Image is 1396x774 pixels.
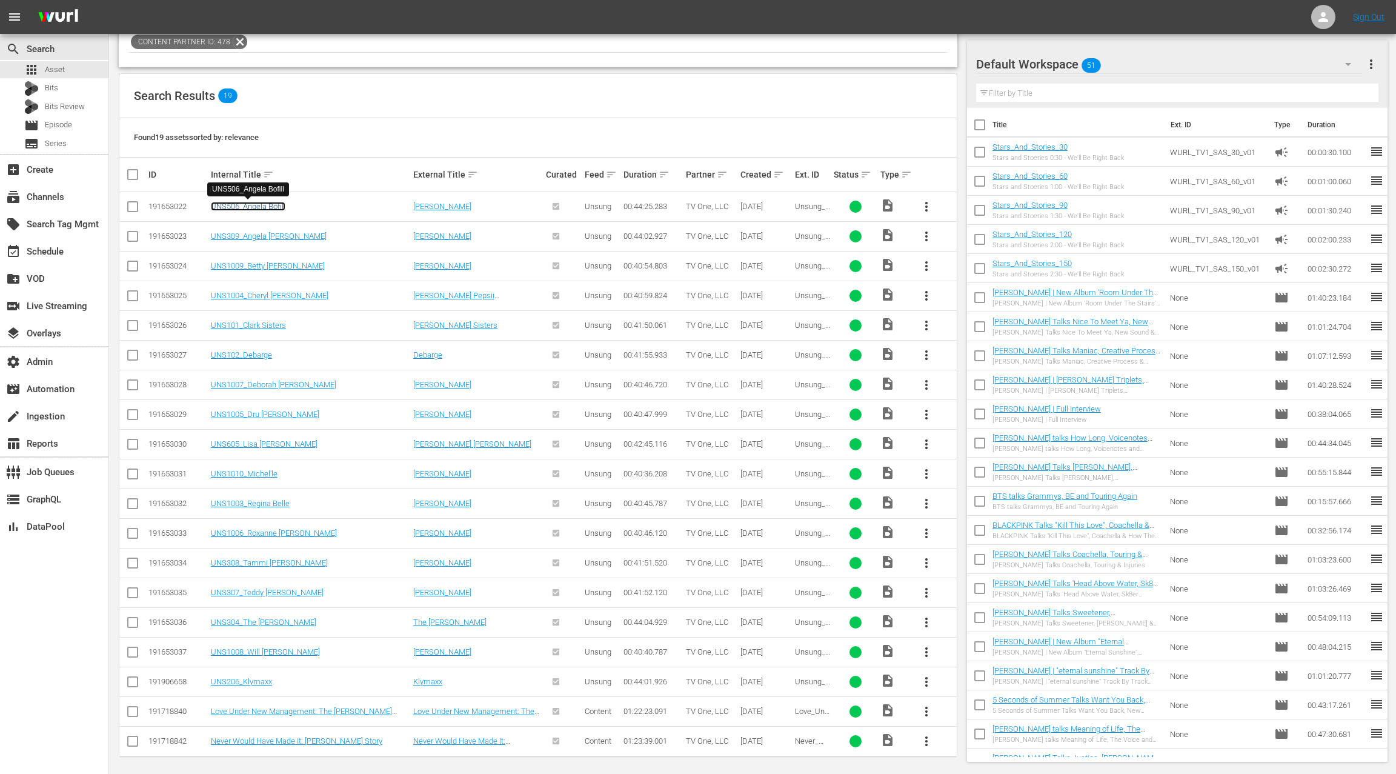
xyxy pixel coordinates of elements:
[413,202,471,211] a: [PERSON_NAME]
[413,410,471,419] a: [PERSON_NAME]
[6,326,21,341] span: Overlays
[1274,290,1289,305] span: Episode
[1303,429,1369,458] td: 00:44:34.045
[1369,173,1384,188] span: reorder
[1165,254,1270,283] td: WURL_TV1_SAS_150_v01
[686,439,728,449] span: TV One, LLC
[992,299,1160,307] div: [PERSON_NAME] | New Album 'Room Under The Stairs', His Daughter Khai, [US_STATE]
[795,380,830,416] span: Unsung_1007_Deborah_Cox_WURL
[912,608,941,637] button: more_vert
[992,462,1137,481] a: [PERSON_NAME] Talks [PERSON_NAME], [PERSON_NAME] & [GEOGRAPHIC_DATA]
[6,382,21,396] span: Automation
[45,82,58,94] span: Bits
[211,291,328,300] a: UNS1004_Cheryl [PERSON_NAME]
[1165,225,1270,254] td: WURL_TV1_SAS_120_v01
[211,677,272,686] a: UNS206_Klymaxx
[919,615,934,630] span: more_vert
[413,588,471,597] a: [PERSON_NAME]
[6,409,21,424] span: Ingestion
[211,439,317,449] a: UNS605_Lisa [PERSON_NAME]
[6,272,21,286] span: VOD
[912,489,941,518] button: more_vert
[413,261,471,270] a: [PERSON_NAME]
[1274,378,1289,392] span: Episode
[686,469,728,478] span: TV One, LLC
[901,169,912,180] span: sort
[413,439,531,449] a: [PERSON_NAME] [PERSON_NAME]
[623,232,682,241] div: 00:44:02.927
[585,350,611,359] span: Unsung
[413,558,471,567] a: [PERSON_NAME]
[134,88,215,103] span: Search Results
[1165,167,1270,196] td: WURL_TV1_SAS_60_v01
[992,503,1137,511] div: BTS talks Grammys, BE and Touring Again
[919,645,934,659] span: more_vert
[686,261,728,270] span: TV One, LLC
[413,707,539,725] a: Love Under New Management: The [PERSON_NAME] Story
[211,261,325,270] a: UNS1009_Betty [PERSON_NAME]
[740,469,791,478] div: [DATE]
[912,281,941,310] button: more_vert
[740,350,791,359] div: [DATE]
[912,430,941,459] button: more_vert
[795,170,830,179] div: Ext. ID
[992,404,1101,413] a: [PERSON_NAME] | Full Interview
[1303,399,1369,429] td: 00:38:04.065
[912,311,941,340] button: more_vert
[585,321,611,330] span: Unsung
[880,317,895,332] span: Video
[1369,290,1384,304] span: reorder
[686,167,737,182] div: Partner
[623,291,682,300] div: 00:40:59.824
[912,667,941,696] button: more_vert
[1274,319,1289,334] span: Episode
[992,183,1124,191] div: Stars and Stoeries 1:00 - We'll Be Right Back
[686,291,728,300] span: TV One, LLC
[1165,487,1270,516] td: None
[919,704,934,719] span: more_vert
[740,202,791,211] div: [DATE]
[659,169,670,180] span: sort
[912,400,941,429] button: more_vert
[992,474,1160,482] div: [PERSON_NAME] Talks [PERSON_NAME], [PERSON_NAME] & [GEOGRAPHIC_DATA]
[919,229,934,244] span: more_vert
[992,724,1145,742] a: [PERSON_NAME] talks Meaning of Life, The Voice and Move You
[585,167,620,182] div: Feed
[992,201,1068,210] a: Stars_And_Stories_90
[992,142,1068,152] a: Stars_And_Stories_30
[1369,144,1384,159] span: reorder
[992,172,1068,181] a: Stars_And_Stories_60
[919,437,934,452] span: more_vert
[686,380,728,389] span: TV One, LLC
[623,499,682,508] div: 00:40:45.787
[623,321,682,330] div: 00:41:50.061
[211,321,286,330] a: UNS101_Clark Sisters
[623,167,682,182] div: Duration
[795,350,830,378] span: Unsung_102_Debarge_WURL
[1274,145,1289,159] span: Ad
[1369,377,1384,392] span: reorder
[1165,283,1270,312] td: None
[6,42,21,56] span: Search
[585,232,611,241] span: Unsung
[1082,53,1101,78] span: 51
[413,736,510,755] a: Never Would Have Made It: [PERSON_NAME] Story
[686,410,728,419] span: TV One, LLC
[1369,232,1384,246] span: reorder
[1369,202,1384,217] span: reorder
[834,167,877,182] div: Status
[546,170,581,179] div: Curated
[880,287,895,302] span: Video
[1165,196,1270,225] td: WURL_TV1_SAS_90_v01
[623,469,682,478] div: 00:40:36.208
[211,618,316,627] a: UNS304_The [PERSON_NAME]
[24,62,39,77] span: Asset
[795,232,830,268] span: Unsung_309_Angela_Winbush_WURL
[413,380,471,389] a: [PERSON_NAME]
[912,459,941,489] button: more_vert
[740,261,791,270] div: [DATE]
[740,321,791,330] div: [DATE]
[860,169,871,180] span: sort
[6,492,21,507] span: GraphQL
[45,64,65,76] span: Asset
